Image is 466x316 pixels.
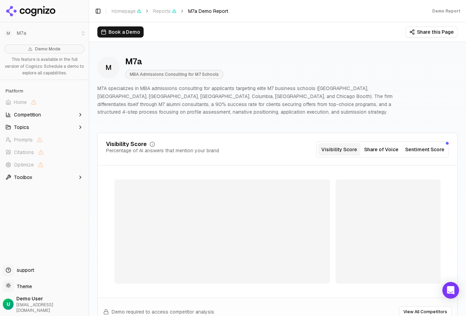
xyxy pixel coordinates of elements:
[97,26,144,38] button: Book a Demo
[14,111,41,118] span: Competition
[112,8,141,15] span: Homepage
[14,136,33,143] span: Prompts
[14,283,32,290] span: Theme
[3,122,86,133] button: Topics
[14,267,34,274] span: support
[106,141,147,147] div: Visibility Score
[14,174,32,181] span: Toolbox
[106,147,219,154] div: Percentage of AI answers that mention your brand
[14,124,29,131] span: Topics
[97,56,120,79] span: M
[153,8,176,15] span: Reports
[16,302,86,313] span: [EMAIL_ADDRESS][DOMAIN_NAME]
[35,46,61,52] span: Demo Mode
[360,143,402,156] button: Share of Voice
[3,86,86,97] div: Platform
[16,295,86,302] span: Demo User
[14,99,27,106] span: Home
[188,8,228,15] span: M7a Demo Report
[318,143,360,156] button: Visibility Score
[97,84,409,116] p: M7A specializes in MBA admissions consulting for applicants targeting elite M7 business schools (...
[442,282,459,299] div: Open Intercom Messenger
[432,8,460,14] div: Demo Report
[4,56,85,77] p: This feature is available in the full version of Cognizo. Schedule a demo to explore all capabili...
[14,149,34,156] span: Citations
[7,301,10,308] span: U
[112,308,214,315] span: Demo required to access competitor analysis
[14,161,34,168] span: Optimize
[125,56,223,67] div: M7a
[405,26,458,38] button: Share this Page
[3,172,86,183] button: Toolbox
[125,70,223,79] span: MBA Admissions Consulting for M7 Schools
[3,109,86,120] button: Competition
[112,8,228,15] nav: breadcrumb
[402,143,447,156] button: Sentiment Score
